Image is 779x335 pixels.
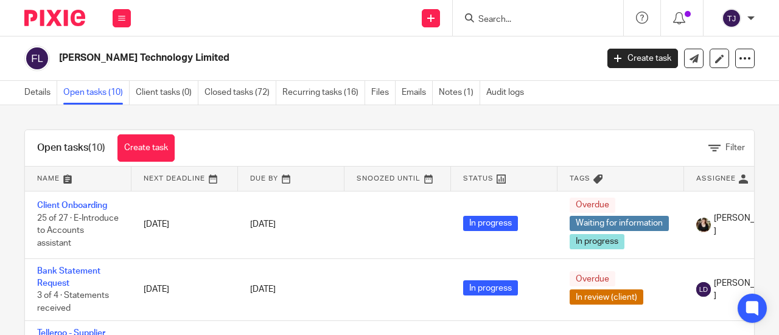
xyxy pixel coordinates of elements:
[204,81,276,105] a: Closed tasks (72)
[570,175,590,182] span: Tags
[24,81,57,105] a: Details
[463,280,518,295] span: In progress
[59,52,483,64] h2: [PERSON_NAME] Technology Limited
[37,201,107,210] a: Client Onboarding
[714,277,778,302] span: [PERSON_NAME]
[37,267,100,288] a: Bank Statement Request
[282,81,365,105] a: Recurring tasks (16)
[357,175,421,182] span: Snoozed Until
[477,15,587,26] input: Search
[37,214,119,247] span: 25 of 27 · E-Introduce to Accounts assistant
[439,81,480,105] a: Notes (1)
[88,143,105,153] span: (10)
[24,10,85,26] img: Pixie
[570,234,624,249] span: In progress
[37,142,105,154] h1: Open tasks
[250,285,276,294] span: [DATE]
[24,46,50,71] img: svg%3E
[63,81,130,105] a: Open tasks (10)
[570,198,615,213] span: Overdue
[607,49,678,68] a: Create task
[696,218,711,232] img: Helen%20Campbell.jpeg
[402,81,433,105] a: Emails
[136,81,198,105] a: Client tasks (0)
[463,216,518,231] span: In progress
[371,81,396,105] a: Files
[37,291,109,313] span: 3 of 4 · Statements received
[250,220,276,229] span: [DATE]
[725,143,745,152] span: Filter
[696,282,711,297] img: svg%3E
[714,212,778,237] span: [PERSON_NAME]
[570,271,615,286] span: Overdue
[463,175,494,182] span: Status
[131,258,238,321] td: [DATE]
[486,81,530,105] a: Audit logs
[131,191,238,258] td: [DATE]
[722,9,741,28] img: svg%3E
[570,216,669,231] span: Waiting for information
[117,134,175,162] a: Create task
[570,289,643,305] span: In review (client)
